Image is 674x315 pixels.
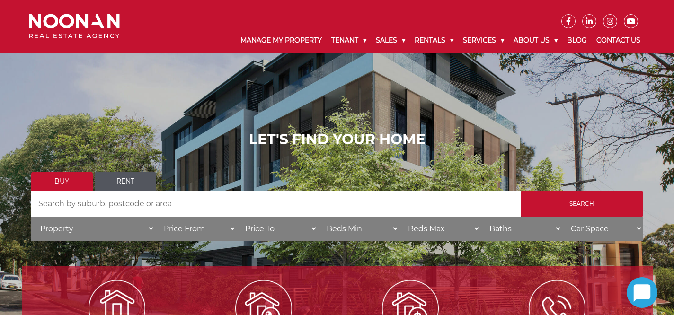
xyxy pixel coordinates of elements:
[509,28,562,52] a: About Us
[29,14,120,39] img: Noonan Real Estate Agency
[31,191,521,217] input: Search by suburb, postcode or area
[371,28,410,52] a: Sales
[562,28,592,52] a: Blog
[410,28,458,52] a: Rentals
[31,131,643,148] h1: LET'S FIND YOUR HOME
[95,172,156,191] a: Rent
[236,28,327,52] a: Manage My Property
[327,28,371,52] a: Tenant
[458,28,509,52] a: Services
[521,191,643,217] input: Search
[31,172,93,191] a: Buy
[592,28,645,52] a: Contact Us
